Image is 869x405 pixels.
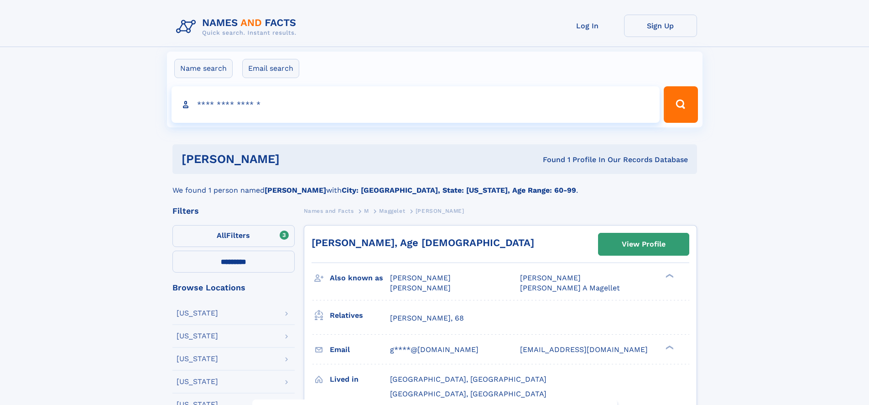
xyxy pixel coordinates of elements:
a: Log In [551,15,624,37]
div: ❯ [663,344,674,350]
span: M [364,208,369,214]
div: View Profile [622,234,666,255]
a: [PERSON_NAME], 68 [390,313,464,323]
h3: Also known as [330,270,390,286]
div: Filters [172,207,295,215]
b: City: [GEOGRAPHIC_DATA], State: [US_STATE], Age Range: 60-99 [342,186,576,195]
a: Maggelet [379,205,405,216]
div: [US_STATE] [177,332,218,340]
div: [US_STATE] [177,378,218,385]
span: [EMAIL_ADDRESS][DOMAIN_NAME] [520,345,648,354]
a: View Profile [598,233,689,255]
label: Name search [174,59,233,78]
span: [GEOGRAPHIC_DATA], [GEOGRAPHIC_DATA] [390,389,546,398]
h3: Lived in [330,372,390,387]
span: [PERSON_NAME] [520,274,581,282]
h3: Email [330,342,390,358]
span: [PERSON_NAME] A Magellet [520,284,620,292]
span: [PERSON_NAME] [390,274,451,282]
span: All [217,231,226,240]
a: [PERSON_NAME], Age [DEMOGRAPHIC_DATA] [312,237,534,248]
span: [GEOGRAPHIC_DATA], [GEOGRAPHIC_DATA] [390,375,546,384]
a: M [364,205,369,216]
span: [PERSON_NAME] [390,284,451,292]
input: search input [172,86,660,123]
span: [PERSON_NAME] [416,208,464,214]
div: Found 1 Profile In Our Records Database [411,155,688,165]
img: Logo Names and Facts [172,15,304,39]
div: [US_STATE] [177,355,218,363]
h1: [PERSON_NAME] [182,153,411,165]
div: Browse Locations [172,284,295,292]
span: Maggelet [379,208,405,214]
button: Search Button [664,86,697,123]
a: Names and Facts [304,205,354,216]
h3: Relatives [330,308,390,323]
div: [US_STATE] [177,310,218,317]
div: ❯ [663,273,674,279]
a: Sign Up [624,15,697,37]
div: We found 1 person named with . [172,174,697,196]
label: Email search [242,59,299,78]
b: [PERSON_NAME] [265,186,326,195]
label: Filters [172,225,295,247]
